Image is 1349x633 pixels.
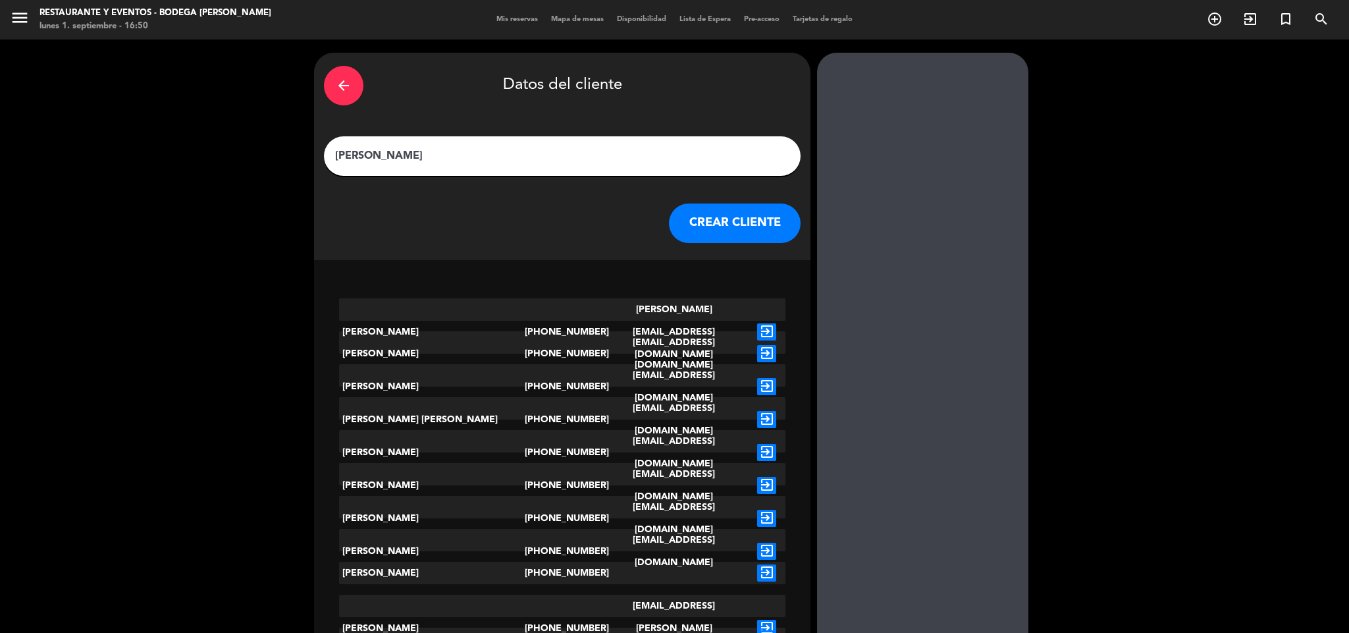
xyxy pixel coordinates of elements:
[525,463,599,508] div: [PHONE_NUMBER]
[490,16,544,23] span: Mis reservas
[737,16,786,23] span: Pre-acceso
[786,16,859,23] span: Tarjetas de regalo
[339,364,525,409] div: [PERSON_NAME]
[600,463,749,508] div: [EMAIL_ADDRESS][DOMAIN_NAME]
[669,204,801,243] button: CREAR CLIENTE
[525,496,599,541] div: [PHONE_NUMBER]
[525,397,599,442] div: [PHONE_NUMBER]
[673,16,737,23] span: Lista de Espera
[600,364,749,409] div: [EMAIL_ADDRESS][DOMAIN_NAME]
[757,444,776,461] i: exit_to_app
[600,331,749,376] div: [EMAIL_ADDRESS][DOMAIN_NAME]
[544,16,610,23] span: Mapa de mesas
[757,323,776,341] i: exit_to_app
[525,298,599,366] div: [PHONE_NUMBER]
[339,496,525,541] div: [PERSON_NAME]
[757,411,776,428] i: exit_to_app
[600,529,749,574] div: [EMAIL_ADDRESS][DOMAIN_NAME]
[10,8,30,32] button: menu
[334,147,791,165] input: Escriba nombre, correo electrónico o número de teléfono...
[525,430,599,475] div: [PHONE_NUMBER]
[324,63,801,109] div: Datos del cliente
[1242,11,1258,27] i: exit_to_app
[40,20,271,33] div: lunes 1. septiembre - 16:50
[339,430,525,475] div: [PERSON_NAME]
[339,331,525,376] div: [PERSON_NAME]
[600,397,749,442] div: [EMAIL_ADDRESS][DOMAIN_NAME]
[757,345,776,362] i: exit_to_app
[757,510,776,527] i: exit_to_app
[757,543,776,560] i: exit_to_app
[336,78,352,94] i: arrow_back
[525,331,599,376] div: [PHONE_NUMBER]
[339,397,525,442] div: [PERSON_NAME] [PERSON_NAME]
[339,298,525,366] div: [PERSON_NAME]
[600,496,749,541] div: [EMAIL_ADDRESS][DOMAIN_NAME]
[339,463,525,508] div: [PERSON_NAME]
[525,562,599,584] div: [PHONE_NUMBER]
[1207,11,1223,27] i: add_circle_outline
[525,364,599,409] div: [PHONE_NUMBER]
[1278,11,1294,27] i: turned_in_not
[600,298,749,366] div: [PERSON_NAME][EMAIL_ADDRESS][DOMAIN_NAME]
[10,8,30,28] i: menu
[600,430,749,475] div: [EMAIL_ADDRESS][DOMAIN_NAME]
[525,529,599,574] div: [PHONE_NUMBER]
[757,477,776,494] i: exit_to_app
[339,529,525,574] div: [PERSON_NAME]
[757,564,776,582] i: exit_to_app
[757,378,776,395] i: exit_to_app
[1313,11,1329,27] i: search
[40,7,271,20] div: Restaurante y Eventos - Bodega [PERSON_NAME]
[610,16,673,23] span: Disponibilidad
[339,562,525,584] div: [PERSON_NAME]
